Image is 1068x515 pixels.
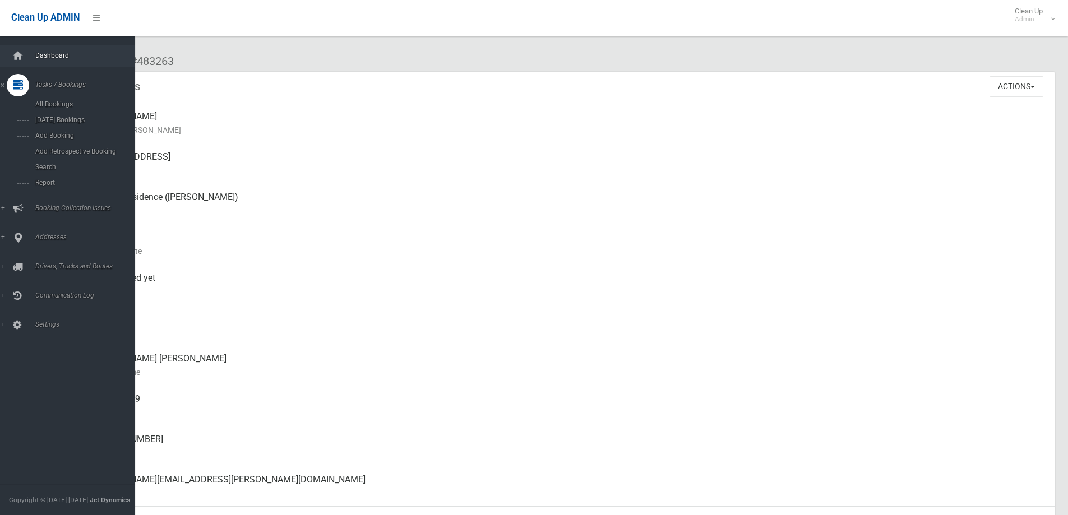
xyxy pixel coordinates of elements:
div: [DATE] [90,224,1046,265]
span: Communication Log [32,291,143,299]
span: Booking Collection Issues [32,204,143,212]
span: Addresses [32,233,143,241]
small: Collected At [90,285,1046,298]
span: Copyright © [DATE]-[DATE] [9,496,88,504]
div: [PERSON_NAME] [PERSON_NAME] [90,345,1046,386]
span: Add Booking [32,132,133,140]
span: Clean Up [1009,7,1054,24]
button: Actions [990,76,1043,97]
span: All Bookings [32,100,133,108]
small: Zone [90,325,1046,338]
div: Back of Residence ([PERSON_NAME]) [90,184,1046,224]
div: [PERSON_NAME][EMAIL_ADDRESS][PERSON_NAME][DOMAIN_NAME] [90,466,1046,507]
div: 0450298299 [90,386,1046,426]
small: Pickup Point [90,204,1046,217]
span: Tasks / Bookings [32,81,143,89]
span: Add Retrospective Booking [32,147,133,155]
small: Contact Name [90,365,1046,379]
small: Email [90,486,1046,500]
small: Name of [PERSON_NAME] [90,123,1046,137]
div: [STREET_ADDRESS] [90,143,1046,184]
small: Collection Date [90,244,1046,258]
small: Address [90,164,1046,177]
span: Settings [32,321,143,328]
span: Report [32,179,133,187]
span: Clean Up ADMIN [11,12,80,23]
li: #483263 [122,51,174,72]
div: [PERSON_NAME] [90,103,1046,143]
a: [PERSON_NAME][EMAIL_ADDRESS][PERSON_NAME][DOMAIN_NAME]Email [49,466,1055,507]
small: Landline [90,446,1046,460]
span: Dashboard [32,52,143,59]
span: [DATE] Bookings [32,116,133,124]
small: Admin [1015,15,1043,24]
div: [DATE] [90,305,1046,345]
span: Search [32,163,133,171]
span: Drivers, Trucks and Routes [32,262,143,270]
small: Mobile [90,406,1046,419]
div: [PHONE_NUMBER] [90,426,1046,466]
div: Not collected yet [90,265,1046,305]
strong: Jet Dynamics [90,496,130,504]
